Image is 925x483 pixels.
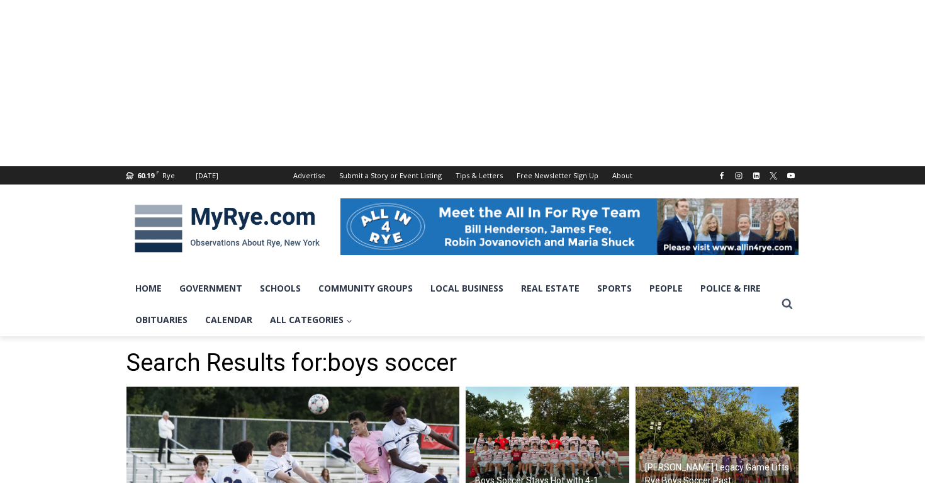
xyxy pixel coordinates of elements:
[510,166,605,185] a: Free Newsletter Sign Up
[286,166,639,185] nav: Secondary Navigation
[714,168,729,183] a: Facebook
[162,170,175,181] div: Rye
[731,168,746,183] a: Instagram
[641,273,692,304] a: People
[340,198,799,255] img: All in for Rye
[332,166,449,185] a: Submit a Story or Event Listing
[749,168,764,183] a: Linkedin
[783,168,799,183] a: YouTube
[766,168,781,183] a: X
[196,170,218,181] div: [DATE]
[126,196,328,261] img: MyRye.com
[449,166,510,185] a: Tips & Letters
[588,273,641,304] a: Sports
[310,273,422,304] a: Community Groups
[327,349,457,377] span: boys soccer
[776,293,799,315] button: View Search Form
[261,304,361,336] a: All Categories
[156,169,159,176] span: F
[126,349,799,378] h1: Search Results for:
[196,304,261,336] a: Calendar
[137,171,154,180] span: 60.19
[605,166,639,185] a: About
[171,273,251,304] a: Government
[126,304,196,336] a: Obituaries
[286,166,332,185] a: Advertise
[692,273,770,304] a: Police & Fire
[126,273,171,304] a: Home
[512,273,588,304] a: Real Estate
[126,273,776,336] nav: Primary Navigation
[251,273,310,304] a: Schools
[422,273,512,304] a: Local Business
[270,313,352,327] span: All Categories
